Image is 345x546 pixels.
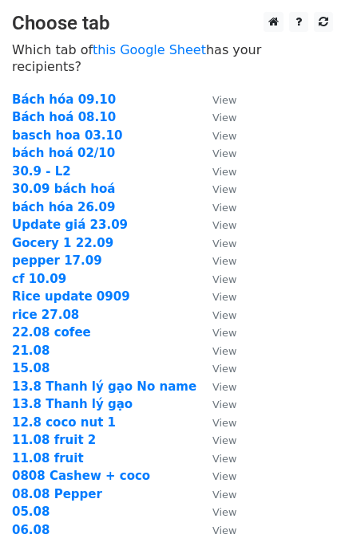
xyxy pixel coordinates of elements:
small: View [212,399,236,410]
a: View [196,200,236,214]
small: View [212,345,236,357]
small: View [212,291,236,303]
small: View [212,94,236,106]
h3: Choose tab [12,12,333,35]
a: basch hoa 03.10 [12,128,122,143]
small: View [212,434,236,446]
a: 0808 Cashew + coco [12,469,150,483]
small: View [212,238,236,249]
a: 05.08 [12,505,50,519]
small: View [212,202,236,214]
a: View [196,451,236,465]
small: View [212,273,236,285]
small: View [212,489,236,501]
a: View [196,236,236,250]
a: View [196,182,236,196]
a: View [196,361,236,375]
a: 15.08 [12,361,50,375]
a: rice 27.08 [12,308,79,322]
a: 11.08 fruit 2 [12,433,96,447]
a: Bách hoá 08.10 [12,110,116,124]
a: cf 10.09 [12,272,66,286]
a: View [196,523,236,537]
a: Bách hóa 09.10 [12,92,116,107]
small: View [212,309,236,321]
a: bách hóa 26.09 [12,200,115,214]
a: View [196,146,236,160]
a: bách hoá 02/10 [12,146,115,160]
a: 22.08 cofee [12,325,91,340]
small: View [212,166,236,178]
small: View [212,470,236,482]
a: 21.08 [12,344,50,358]
small: View [212,147,236,159]
small: View [212,524,236,536]
a: View [196,164,236,179]
a: View [196,505,236,519]
a: View [196,415,236,430]
a: 08.08 Pepper [12,487,102,501]
a: View [196,218,236,232]
a: View [196,110,236,124]
a: View [196,397,236,411]
a: 12.8 coco nut 1 [12,415,116,430]
a: View [196,308,236,322]
a: 30.09 bách hoá [12,182,115,196]
a: View [196,469,236,483]
a: Rice update 0909 [12,289,130,304]
a: View [196,487,236,501]
small: View [212,130,236,142]
a: View [196,379,236,394]
small: View [212,219,236,231]
small: View [212,506,236,518]
a: Gocery 1 22.09 [12,236,113,250]
p: Which tab of has your recipients? [12,41,333,75]
a: View [196,325,236,340]
a: pepper 17.09 [12,253,102,268]
a: View [196,433,236,447]
a: 13.8 Thanh lý gạo No name [12,379,196,394]
a: View [196,289,236,304]
small: View [212,327,236,339]
small: View [212,183,236,195]
a: 13.8 Thanh lý gạo [12,397,133,411]
small: View [212,255,236,267]
small: View [212,417,236,429]
small: View [212,363,236,375]
a: 11.08 fruit [12,451,84,465]
a: View [196,253,236,268]
a: View [196,272,236,286]
a: View [196,92,236,107]
small: View [212,381,236,393]
a: View [196,128,236,143]
a: 06.08 [12,523,50,537]
a: View [196,344,236,358]
small: View [212,453,236,465]
small: View [212,112,236,124]
a: 30.9 - L2 [12,164,71,179]
a: Update giá 23.09 [12,218,128,232]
